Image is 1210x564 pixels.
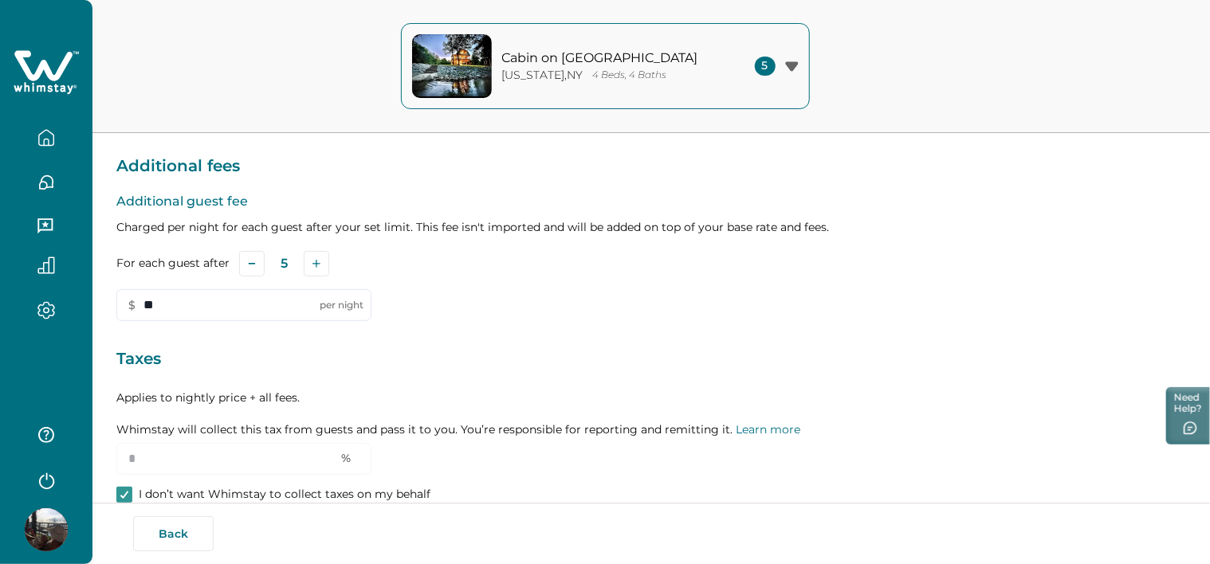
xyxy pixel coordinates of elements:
img: property-cover [412,34,492,98]
p: Charged per night for each guest after your set limit. This fee isn't imported and will be added ... [116,219,1186,235]
p: Additional fees [116,154,1186,179]
p: 5 [281,256,288,272]
p: [US_STATE] , NY [502,69,583,82]
button: Add [304,251,329,276]
button: property-coverCabin on [GEOGRAPHIC_DATA][US_STATE],NY4 Beds, 4 Baths5 [401,23,810,109]
img: Whimstay Host [25,508,68,551]
label: For each guest after [116,255,230,272]
button: Subtract [239,251,265,276]
button: Back [133,516,214,551]
p: Additional guest fee [116,192,1186,211]
p: Applies to nightly price + all fees. Whimstay will collect this tax from guests and pass it to yo... [116,390,1186,437]
span: 5 [755,57,776,76]
p: Taxes [116,347,1186,372]
p: 4 Beds, 4 Baths [593,69,667,81]
a: Learn more [736,422,800,437]
p: I don’t want Whimstay to collect taxes on my behalf [139,487,430,503]
p: Cabin on [GEOGRAPHIC_DATA] [502,50,717,66]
